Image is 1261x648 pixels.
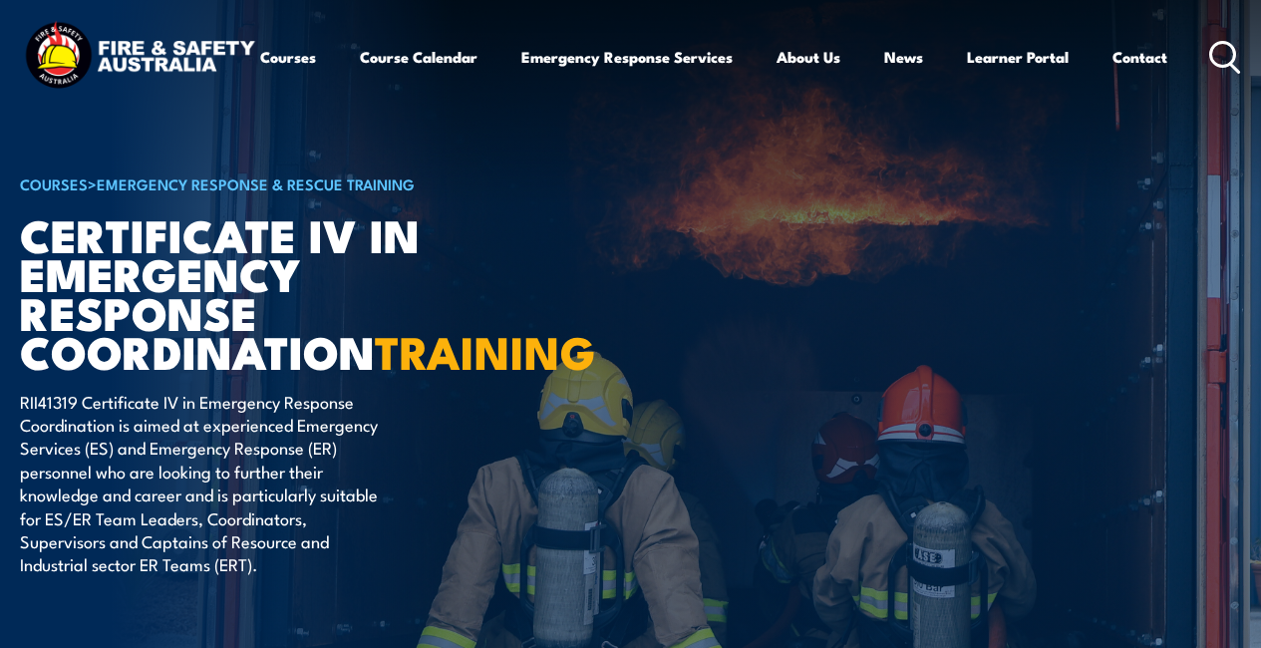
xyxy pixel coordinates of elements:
[884,33,923,81] a: News
[97,172,415,194] a: Emergency Response & Rescue Training
[967,33,1069,81] a: Learner Portal
[521,33,733,81] a: Emergency Response Services
[375,316,596,385] strong: TRAINING
[777,33,840,81] a: About Us
[260,33,316,81] a: Courses
[20,214,512,371] h1: Certificate IV in Emergency Response Coordination
[360,33,477,81] a: Course Calendar
[20,390,384,576] p: RII41319 Certificate IV in Emergency Response Coordination is aimed at experienced Emergency Serv...
[20,171,512,195] h6: >
[20,172,88,194] a: COURSES
[1112,33,1167,81] a: Contact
